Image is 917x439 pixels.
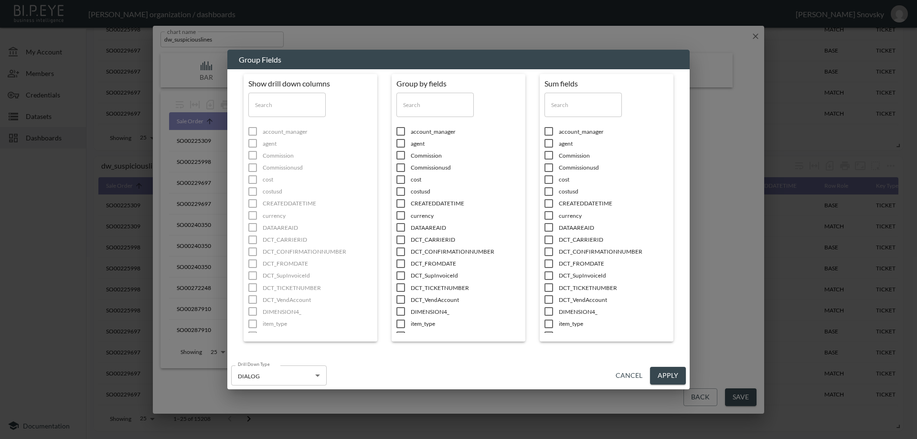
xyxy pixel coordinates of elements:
span: DCT_CONFIRMATIONNUMBER [411,247,521,256]
input: Search [248,93,326,117]
button: Cancel [612,367,646,385]
span: account_manager [559,128,669,136]
span: costusd [559,187,669,195]
span: cost [559,175,669,183]
span: currency [411,212,521,220]
span: DIMENSION4_ [411,308,521,316]
span: agent [411,139,521,148]
input: Search [396,93,474,117]
label: Drill Down Type [238,361,269,367]
span: ITEMID [559,332,669,340]
button: Apply [650,367,686,385]
span: cost [411,175,521,183]
span: DCT_FROMDATE [559,259,669,268]
input: Search [544,93,622,117]
span: Commissionusd [559,163,669,171]
span: DCT_VendAccount [411,296,521,304]
span: account_manager [411,128,521,136]
div: Group by fields [396,79,521,88]
span: Commission [411,151,521,160]
span: DCT_SupInvoiceId [411,271,521,279]
div: Sum fields [544,79,669,88]
span: DCT_FROMDATE [411,259,521,268]
span: CREATEDDATETIME [411,199,521,207]
span: Commissionusd [411,163,521,171]
span: DATAAREAID [559,224,669,232]
span: CREATEDDATETIME [559,199,669,207]
span: DCT_TICKETNUMBER [411,284,521,292]
span: DIALOG [238,373,260,380]
span: Commission [559,151,669,160]
span: item_type [559,320,669,328]
span: DCT_CONFIRMATIONNUMBER [559,247,669,256]
div: Show drill down columns [248,79,373,88]
span: DIMENSION4_ [559,308,669,316]
span: agent [559,139,669,148]
span: DATAAREAID [411,224,521,232]
h2: Group Fields [227,50,690,70]
span: DCT_CARRIERID [411,236,521,244]
span: DCT_VendAccount [559,296,669,304]
span: DCT_CARRIERID [559,236,669,244]
span: ITEMID [411,332,521,340]
span: item_type [411,320,521,328]
span: currency [559,212,669,220]
span: costusd [411,187,521,195]
span: DCT_SupInvoiceId [559,271,669,279]
span: DCT_TICKETNUMBER [559,284,669,292]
